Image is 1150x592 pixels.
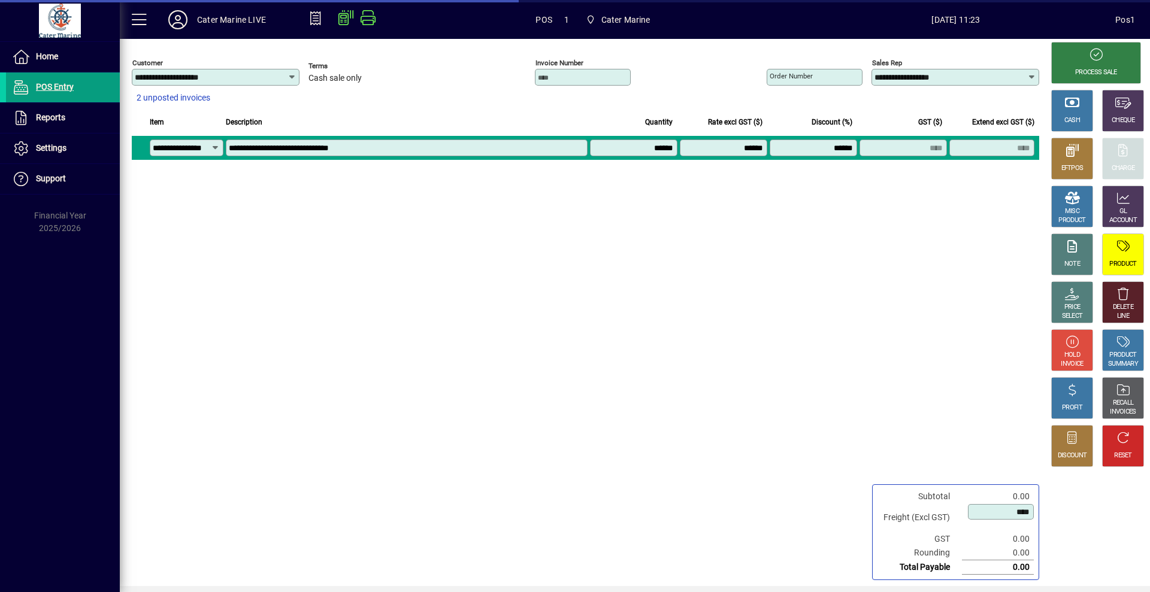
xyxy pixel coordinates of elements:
[564,10,569,29] span: 1
[797,10,1116,29] span: [DATE] 11:23
[36,174,66,183] span: Support
[1061,360,1083,369] div: INVOICE
[1112,164,1135,173] div: CHARGE
[6,42,120,72] a: Home
[812,116,852,129] span: Discount (%)
[918,116,942,129] span: GST ($)
[150,116,164,129] span: Item
[308,74,362,83] span: Cash sale only
[535,59,583,67] mat-label: Invoice number
[877,490,962,503] td: Subtotal
[1117,312,1129,321] div: LINE
[1119,207,1127,216] div: GL
[601,10,650,29] span: Cater Marine
[1064,116,1080,125] div: CASH
[1065,207,1079,216] div: MISC
[1058,216,1085,225] div: PRODUCT
[877,560,962,575] td: Total Payable
[962,546,1034,560] td: 0.00
[1109,260,1136,269] div: PRODUCT
[877,503,962,532] td: Freight (Excl GST)
[1062,403,1082,412] div: PROFIT
[972,116,1034,129] span: Extend excl GST ($)
[1113,399,1134,408] div: RECALL
[132,87,215,109] button: 2 unposted invoices
[226,116,262,129] span: Description
[36,113,65,122] span: Reports
[1062,312,1083,321] div: SELECT
[1064,351,1080,360] div: HOLD
[36,143,66,153] span: Settings
[1112,116,1134,125] div: CHEQUE
[1110,408,1136,417] div: INVOICES
[137,92,210,104] span: 2 unposted invoices
[197,10,266,29] div: Cater Marine LIVE
[877,546,962,560] td: Rounding
[962,490,1034,503] td: 0.00
[1064,260,1080,269] div: NOTE
[1108,360,1138,369] div: SUMMARY
[962,532,1034,546] td: 0.00
[962,560,1034,575] td: 0.00
[1061,164,1084,173] div: EFTPOS
[1114,451,1132,460] div: RESET
[1058,451,1087,460] div: DISCOUNT
[6,164,120,194] a: Support
[645,116,673,129] span: Quantity
[132,59,163,67] mat-label: Customer
[36,51,58,61] span: Home
[1109,351,1136,360] div: PRODUCT
[1113,303,1133,312] div: DELETE
[1075,68,1117,77] div: PROCESS SALE
[872,59,902,67] mat-label: Sales rep
[535,10,552,29] span: POS
[877,532,962,546] td: GST
[36,82,74,92] span: POS Entry
[1115,10,1135,29] div: Pos1
[708,116,762,129] span: Rate excl GST ($)
[159,9,197,31] button: Profile
[770,72,813,80] mat-label: Order number
[1064,303,1081,312] div: PRICE
[308,62,380,70] span: Terms
[581,9,655,31] span: Cater Marine
[1109,216,1137,225] div: ACCOUNT
[6,133,120,163] a: Settings
[6,103,120,133] a: Reports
